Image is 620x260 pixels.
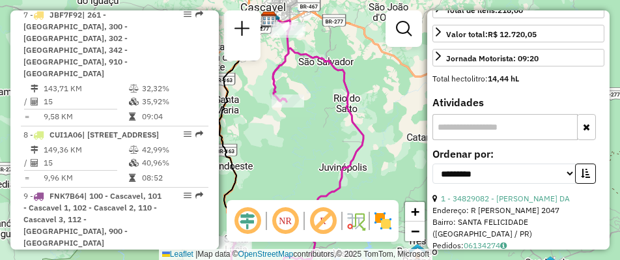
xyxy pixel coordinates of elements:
i: Total de Atividades [31,159,38,167]
a: Nova sessão e pesquisa [229,16,255,45]
i: Tempo total em rota [129,113,135,121]
span: 7 - [23,10,128,78]
td: / [23,156,30,169]
td: = [23,110,30,123]
a: Exibir filtros [391,16,417,42]
span: | [195,250,197,259]
td: 40,96% [141,156,203,169]
span: | 100 - Cascavel, 101 - Cascavel 1, 102 - Cascavel 2, 110 - Cascavel 3, 112 - [GEOGRAPHIC_DATA], ... [23,191,162,248]
div: Jornada Motorista: 09:20 [446,53,539,65]
i: Distância Total [31,146,38,154]
div: Total hectolitro: [432,73,604,85]
a: Zoom in [405,202,425,222]
a: OpenStreetMap [238,250,294,259]
td: 35,92% [141,95,203,108]
div: Total de itens: [446,5,523,16]
span: | [STREET_ADDRESS] [82,130,159,139]
em: Opções [184,130,191,138]
td: 15 [43,156,128,169]
td: 143,71 KM [43,82,128,95]
i: Total de Atividades [31,98,38,106]
td: 09:04 [141,110,203,123]
span: − [411,223,419,239]
td: / [23,95,30,108]
td: 9,58 KM [43,110,128,123]
td: 42,99% [141,143,203,156]
td: 32,32% [141,82,203,95]
div: Endereço: R [PERSON_NAME] 2047 [432,205,604,216]
i: % de utilização do peso [129,146,139,154]
img: Ponto de Apoio FAD [261,10,278,27]
span: FNK7B64 [49,191,84,201]
img: CDD Cascavel [261,11,277,28]
a: 06134274 [464,240,507,250]
img: Três Barras do Paraná [409,243,426,260]
span: CUI1A06 [49,130,82,139]
img: Fluxo de ruas [345,210,366,231]
span: Ocultar deslocamento [232,205,263,237]
strong: 14,44 hL [488,74,519,83]
td: 08:52 [141,171,203,184]
td: 149,36 KM [43,143,128,156]
a: Zoom out [405,222,425,241]
span: JBF7F92 [49,10,82,20]
div: Bairro: SANTA FELICIDADE ([GEOGRAPHIC_DATA] / PR) [432,216,604,240]
strong: 218,00 [498,5,523,15]
em: Opções [184,192,191,199]
i: Distância Total [31,85,38,93]
div: Valor total: [446,29,537,40]
a: Valor total:R$ 12.720,05 [432,25,604,42]
em: Rota exportada [195,10,203,18]
strong: R$ 12.720,05 [488,29,537,39]
em: Rota exportada [195,192,203,199]
div: Pedidos: [432,240,604,252]
i: Tempo total em rota [129,174,135,182]
td: = [23,171,30,184]
span: + [411,203,419,220]
a: 1 - 34829082 - [PERSON_NAME] DA [441,194,570,203]
td: 15 [43,95,128,108]
em: Opções [184,10,191,18]
div: Map data © contributors,© 2025 TomTom, Microsoft [159,249,432,260]
span: 9 - [23,191,162,248]
a: Jornada Motorista: 09:20 [432,49,604,66]
span: Exibir rótulo [307,205,339,237]
a: Leaflet [162,250,193,259]
i: % de utilização da cubagem [129,98,139,106]
td: 9,96 KM [43,171,128,184]
i: % de utilização da cubagem [129,159,139,167]
label: Ordenar por: [432,146,604,162]
em: Rota exportada [195,130,203,138]
i: % de utilização do peso [129,85,139,93]
img: Exibir/Ocultar setores [373,210,393,231]
span: Ocultar NR [270,205,301,237]
i: Observações [500,242,507,250]
button: Ordem crescente [575,164,596,184]
span: 8 - [23,130,159,139]
h4: Atividades [432,96,604,109]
